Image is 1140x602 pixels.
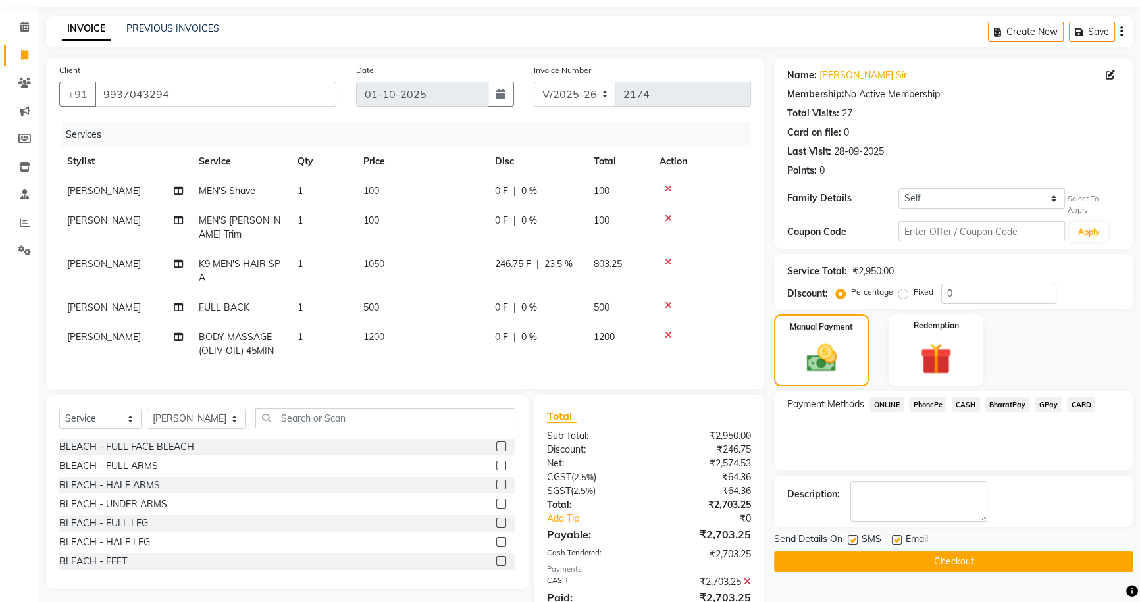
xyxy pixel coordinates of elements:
button: +91 [59,82,96,107]
button: Save [1069,22,1115,42]
span: CGST [547,471,571,483]
span: 1200 [363,331,384,343]
div: BLEACH - UNDER ARMS [59,497,167,511]
div: ₹2,950.00 [649,429,761,443]
span: 500 [363,301,379,313]
span: 2.5% [573,486,593,496]
a: Add Tip [537,512,668,526]
span: SGST [547,485,571,497]
div: BLEACH - HALF ARMS [59,478,160,492]
div: Discount: [787,287,828,301]
div: Total: [537,498,649,512]
div: Services [61,122,761,147]
span: 100 [363,185,379,197]
div: Points: [787,164,817,178]
input: Search or Scan [255,408,515,428]
div: BLEACH - FULL FACE BLEACH [59,440,194,454]
button: Apply [1070,222,1108,242]
input: Enter Offer / Coupon Code [898,221,1065,241]
span: 1 [298,258,303,270]
span: | [513,330,516,344]
th: Disc [487,147,586,176]
span: 1 [298,214,303,226]
label: Date [356,64,374,76]
div: Card on file: [787,126,841,139]
div: ( ) [537,470,649,484]
th: Total [586,147,652,176]
span: 1050 [363,258,384,270]
span: 1 [298,185,303,197]
a: [PERSON_NAME] Sir [819,68,907,82]
div: Payable: [537,526,649,542]
div: ₹2,574.53 [649,457,761,470]
div: 0 [844,126,849,139]
span: 0 F [495,330,508,344]
img: _gift.svg [910,339,962,379]
div: Discount: [537,443,649,457]
span: FULL BACK [199,301,249,313]
th: Stylist [59,147,191,176]
span: BharatPay [985,397,1030,412]
span: 246.75 F [495,257,531,271]
th: Price [355,147,487,176]
img: _cash.svg [797,341,846,376]
div: Coupon Code [787,225,898,239]
div: Membership: [787,88,844,101]
span: Payment Methods [787,397,864,411]
button: Checkout [774,551,1133,572]
div: No Active Membership [787,88,1120,101]
span: | [536,257,539,271]
div: ₹2,703.25 [649,498,761,512]
span: [PERSON_NAME] [67,214,141,226]
div: ₹2,703.25 [649,547,761,561]
span: 23.5 % [544,257,573,271]
div: Total Visits: [787,107,839,120]
div: Family Details [787,191,898,205]
span: K9 MEN'S HAIR SPA [199,258,280,284]
label: Invoice Number [534,64,591,76]
span: 2.5% [574,472,594,482]
div: Net: [537,457,649,470]
div: BLEACH - FEET [59,555,127,568]
button: Create New [988,22,1064,42]
div: 28-09-2025 [834,145,884,159]
label: Redemption [914,320,959,332]
span: 1 [298,331,303,343]
div: Cash Tendered: [537,547,649,561]
span: [PERSON_NAME] [67,331,141,343]
div: Sub Total: [537,429,649,443]
span: 100 [363,214,379,226]
div: CASH [537,575,649,589]
div: Select To Apply [1068,193,1120,216]
span: Total [547,409,577,423]
th: Action [652,147,751,176]
span: | [513,184,516,198]
div: ( ) [537,484,649,498]
th: Qty [290,147,355,176]
div: BLEACH - HALF LEG [59,536,150,549]
span: [PERSON_NAME] [67,301,141,313]
span: MEN'S [PERSON_NAME] Trim [199,214,280,240]
span: CARD [1067,397,1095,412]
span: [PERSON_NAME] [67,258,141,270]
span: 0 % [521,214,537,228]
span: 0 F [495,301,508,314]
input: Search by Name/Mobile/Email/Code [95,82,336,107]
span: CASH [952,397,980,412]
div: Service Total: [787,264,847,278]
div: ₹2,703.25 [649,575,761,589]
span: [PERSON_NAME] [67,185,141,197]
span: 100 [594,214,609,226]
a: PREVIOUS INVOICES [126,22,219,34]
span: SMS [862,532,881,549]
span: 0 % [521,184,537,198]
div: Payments [547,564,752,575]
span: 0 % [521,330,537,344]
div: ₹2,950.00 [852,264,894,278]
span: PhonePe [909,397,946,412]
span: Send Details On [774,532,842,549]
span: ONLINE [869,397,904,412]
div: ₹2,703.25 [649,526,761,542]
span: MEN'S Shave [199,185,255,197]
div: BLEACH - FULL ARMS [59,459,158,473]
